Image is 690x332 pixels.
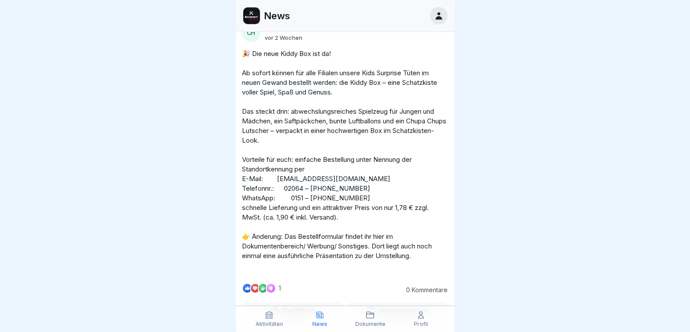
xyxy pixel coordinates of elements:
p: 1 [279,285,281,292]
p: vor 2 Wochen [265,34,302,41]
p: 🎉 Die neue Kiddy Box ist da! Ab sofort können für alle Filialen unsere Kids Surprise Tüten im neu... [242,49,448,261]
img: gjmq4gn0gq16rusbtbfa9wpn.png [243,7,260,24]
p: 0 Kommentare [399,287,448,294]
p: Aktivitäten [256,321,283,327]
div: CH [242,24,260,42]
p: Profil [414,321,428,327]
p: News [264,10,290,21]
p: News [312,321,327,327]
p: Dokumente [355,321,385,327]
